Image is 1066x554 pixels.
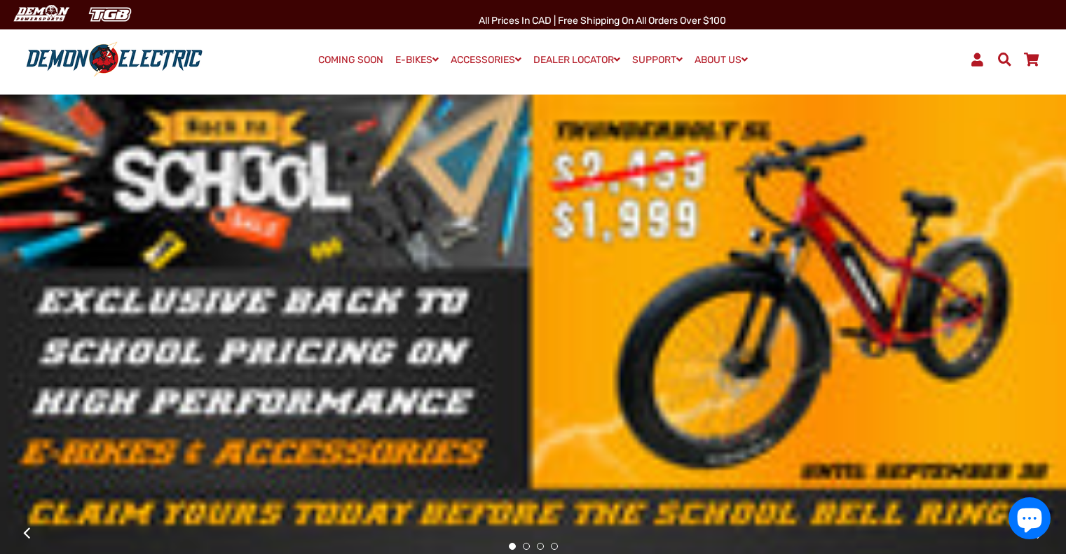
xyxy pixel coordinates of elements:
a: SUPPORT [627,50,688,70]
img: TGB Canada [81,3,139,26]
img: Demon Electric [7,3,74,26]
button: 2 of 4 [523,543,530,550]
img: Demon Electric logo [21,41,207,78]
a: ABOUT US [690,50,753,70]
button: 4 of 4 [551,543,558,550]
a: E-BIKES [390,50,444,70]
span: All Prices in CAD | Free shipping on all orders over $100 [479,15,726,27]
a: COMING SOON [313,50,388,70]
button: 1 of 4 [509,543,516,550]
button: 3 of 4 [537,543,544,550]
a: DEALER LOCATOR [528,50,625,70]
inbox-online-store-chat: Shopify online store chat [1004,497,1055,543]
a: ACCESSORIES [446,50,526,70]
